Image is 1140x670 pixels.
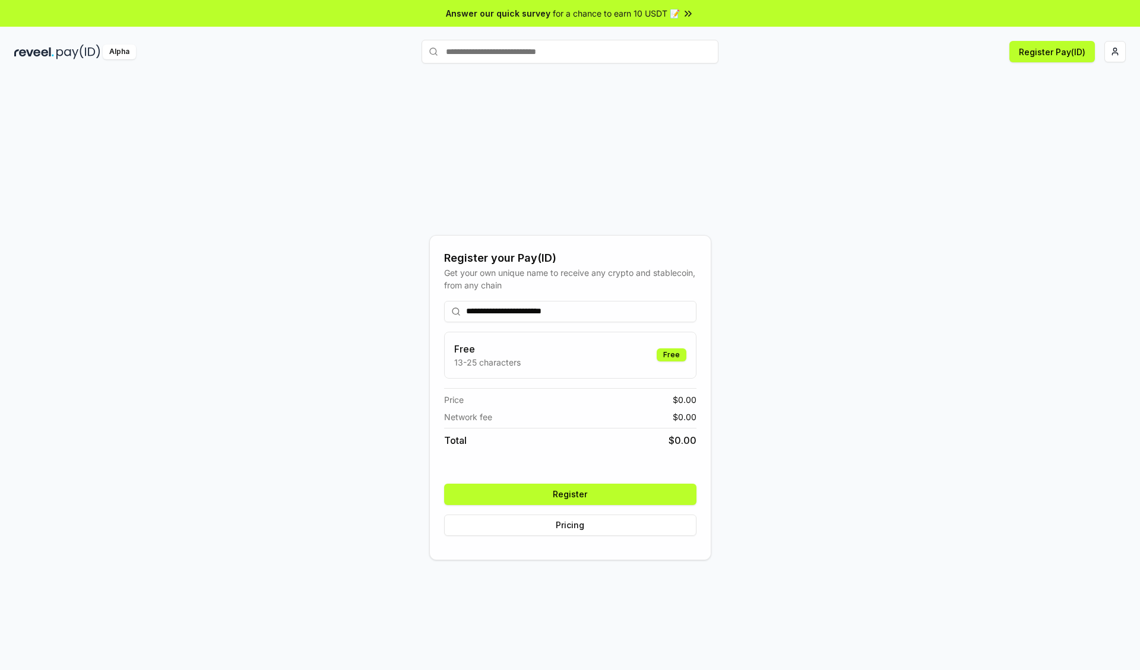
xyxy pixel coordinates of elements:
[673,393,696,406] span: $ 0.00
[444,266,696,291] div: Get your own unique name to receive any crypto and stablecoin, from any chain
[1009,41,1095,62] button: Register Pay(ID)
[444,484,696,505] button: Register
[444,515,696,536] button: Pricing
[454,356,521,369] p: 13-25 characters
[444,411,492,423] span: Network fee
[454,342,521,356] h3: Free
[673,411,696,423] span: $ 0.00
[669,433,696,447] span: $ 0.00
[657,348,686,361] div: Free
[14,45,54,59] img: reveel_dark
[444,250,696,266] div: Register your Pay(ID)
[103,45,136,59] div: Alpha
[444,433,467,447] span: Total
[444,393,464,406] span: Price
[446,7,550,20] span: Answer our quick survey
[553,7,680,20] span: for a chance to earn 10 USDT 📝
[56,45,100,59] img: pay_id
